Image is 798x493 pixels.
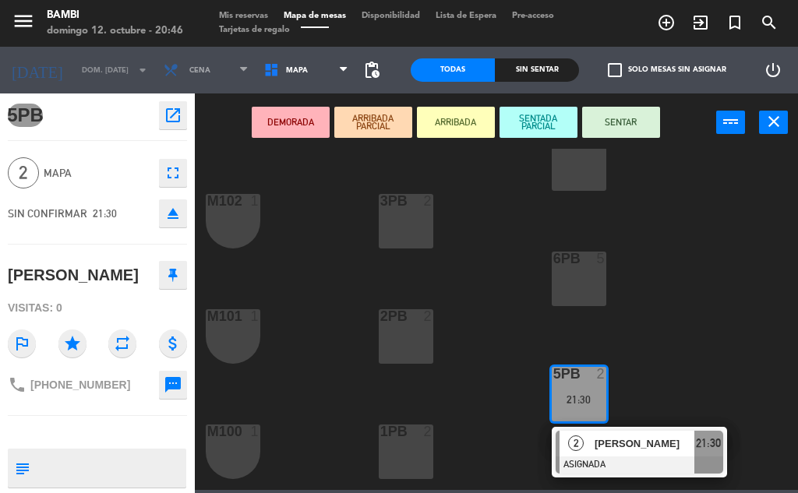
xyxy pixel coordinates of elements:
button: power_input [716,111,745,134]
div: Sin sentar [495,58,579,82]
span: 2 [8,157,39,188]
i: repeat [108,329,136,357]
span: Mis reservas [211,12,276,20]
span: Mapa [286,66,308,75]
div: BAMBI [47,8,183,23]
div: 1PB [380,424,381,438]
i: arrow_drop_down [133,61,152,79]
div: 5 [596,252,606,266]
button: ARRIBADA PARCIAL [334,107,412,138]
button: open_in_new [159,101,187,129]
i: power_settings_new [764,61,782,79]
i: attach_money [159,329,187,357]
button: fullscreen [159,159,187,187]
button: SENTADA PARCIAL [500,107,577,138]
div: Visitas: 0 [8,294,187,322]
i: subject [13,460,30,477]
i: power_input [722,112,740,131]
span: Mapa [44,164,151,182]
div: 1 [250,424,260,438]
button: DEMORADA [252,107,330,138]
div: M102 [207,194,208,208]
span: [PHONE_NUMBER] [30,379,130,391]
div: 2 [423,424,433,438]
button: close [759,111,788,134]
i: add_circle_outline [657,13,676,32]
i: sms [164,375,182,394]
i: search [760,13,779,32]
i: turned_in_not [726,13,744,32]
div: domingo 12. octubre - 20:46 [47,23,183,39]
button: eject [159,199,187,227]
div: [PERSON_NAME] [8,262,139,288]
button: ARRIBADA [417,107,495,138]
span: 2 [568,435,584,451]
div: 1 [250,309,260,323]
i: outlined_flag [8,329,36,357]
div: Todas [411,58,495,82]
i: eject [164,204,182,223]
span: check_box_outline_blank [608,63,622,77]
div: 3PB [380,194,381,208]
div: M101 [207,309,208,323]
i: star [58,329,87,357]
span: Mapa de mesas [276,12,354,20]
div: 2PB [380,309,381,323]
span: 5PB [8,104,43,127]
i: fullscreen [164,164,182,182]
span: Lista de Espera [428,12,504,20]
span: 21:30 [696,434,721,453]
button: menu [12,9,35,38]
div: 5 [596,136,606,150]
span: Pre-acceso [504,12,562,20]
div: 7PB [553,136,554,150]
i: phone [8,375,26,394]
span: [PERSON_NAME] [595,435,694,452]
div: 5PB [553,367,554,381]
span: Disponibilidad [354,12,428,20]
button: sms [159,371,187,399]
label: Solo mesas sin asignar [608,63,726,77]
span: Tarjetas de regalo [211,26,298,34]
div: M100 [207,424,208,438]
i: exit_to_app [691,13,710,32]
div: 2 [596,367,606,381]
i: open_in_new [164,106,182,125]
div: 6PB [553,252,554,266]
span: 21:30 [93,207,117,220]
div: 2 [423,194,433,208]
i: menu [12,9,35,33]
div: 21:30 [552,394,606,405]
div: 2 [423,309,433,323]
span: Cena [189,66,210,75]
span: pending_actions [362,61,381,79]
div: 1 [250,194,260,208]
i: close [764,112,783,131]
button: SENTAR [582,107,660,138]
span: SIN CONFIRMAR [8,207,87,220]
